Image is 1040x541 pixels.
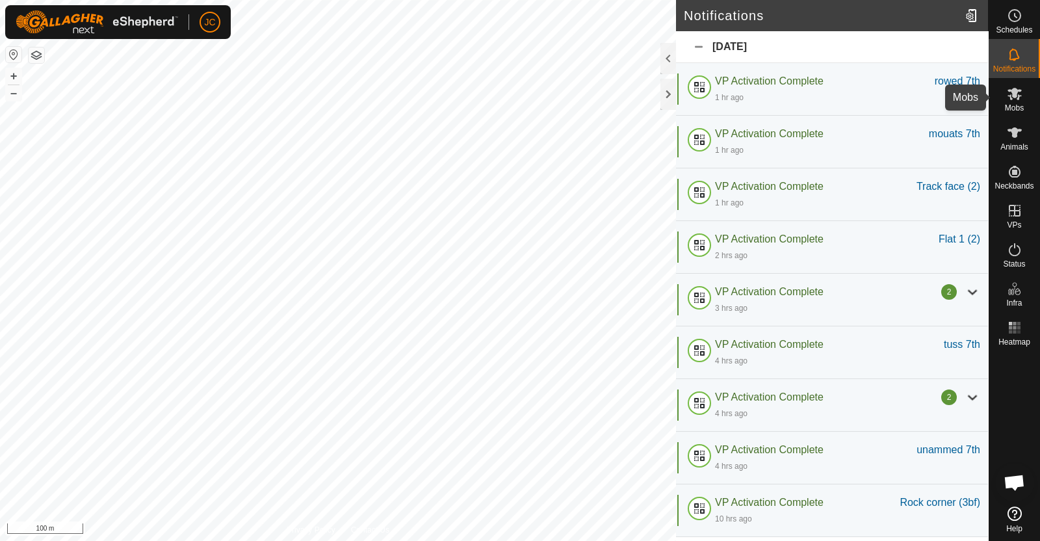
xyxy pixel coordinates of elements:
[916,179,980,194] div: Track face (2)
[994,182,1033,190] span: Neckbands
[715,355,747,367] div: 4 hrs ago
[1000,143,1028,151] span: Animals
[916,442,980,458] div: unammed 7th
[929,126,980,142] div: mouats 7th
[1005,104,1024,112] span: Mobs
[715,233,824,244] span: VP Activation Complete
[684,8,960,23] h2: Notifications
[900,495,980,510] div: Rock corner (3bf)
[715,92,744,103] div: 1 hr ago
[998,338,1030,346] span: Heatmap
[715,197,744,209] div: 1 hr ago
[1007,221,1021,229] span: VPs
[995,463,1034,502] div: Open chat
[16,10,178,34] img: Gallagher Logo
[715,497,824,508] span: VP Activation Complete
[676,31,988,63] div: [DATE]
[6,85,21,101] button: –
[1006,299,1022,307] span: Infra
[715,181,824,192] span: VP Activation Complete
[715,250,747,261] div: 2 hrs ago
[715,513,752,525] div: 10 hrs ago
[715,408,747,419] div: 4 hrs ago
[993,65,1035,73] span: Notifications
[29,47,44,63] button: Map Layers
[6,68,21,84] button: +
[996,26,1032,34] span: Schedules
[715,391,824,402] span: VP Activation Complete
[715,339,824,350] span: VP Activation Complete
[715,286,824,297] span: VP Activation Complete
[715,144,744,156] div: 1 hr ago
[715,302,747,314] div: 3 hrs ago
[204,16,215,29] span: JC
[287,524,335,536] a: Privacy Policy
[715,128,824,139] span: VP Activation Complete
[941,389,957,405] div: 2
[989,501,1040,538] a: Help
[939,231,980,247] div: Flat 1 (2)
[715,460,747,472] div: 4 hrs ago
[715,444,824,455] span: VP Activation Complete
[944,337,980,352] div: tuss 7th
[1003,260,1025,268] span: Status
[1006,525,1022,533] span: Help
[715,75,824,86] span: VP Activation Complete
[935,73,980,89] div: rowed 7th
[351,524,389,536] a: Contact Us
[6,47,21,62] button: Reset Map
[941,284,957,300] div: 2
